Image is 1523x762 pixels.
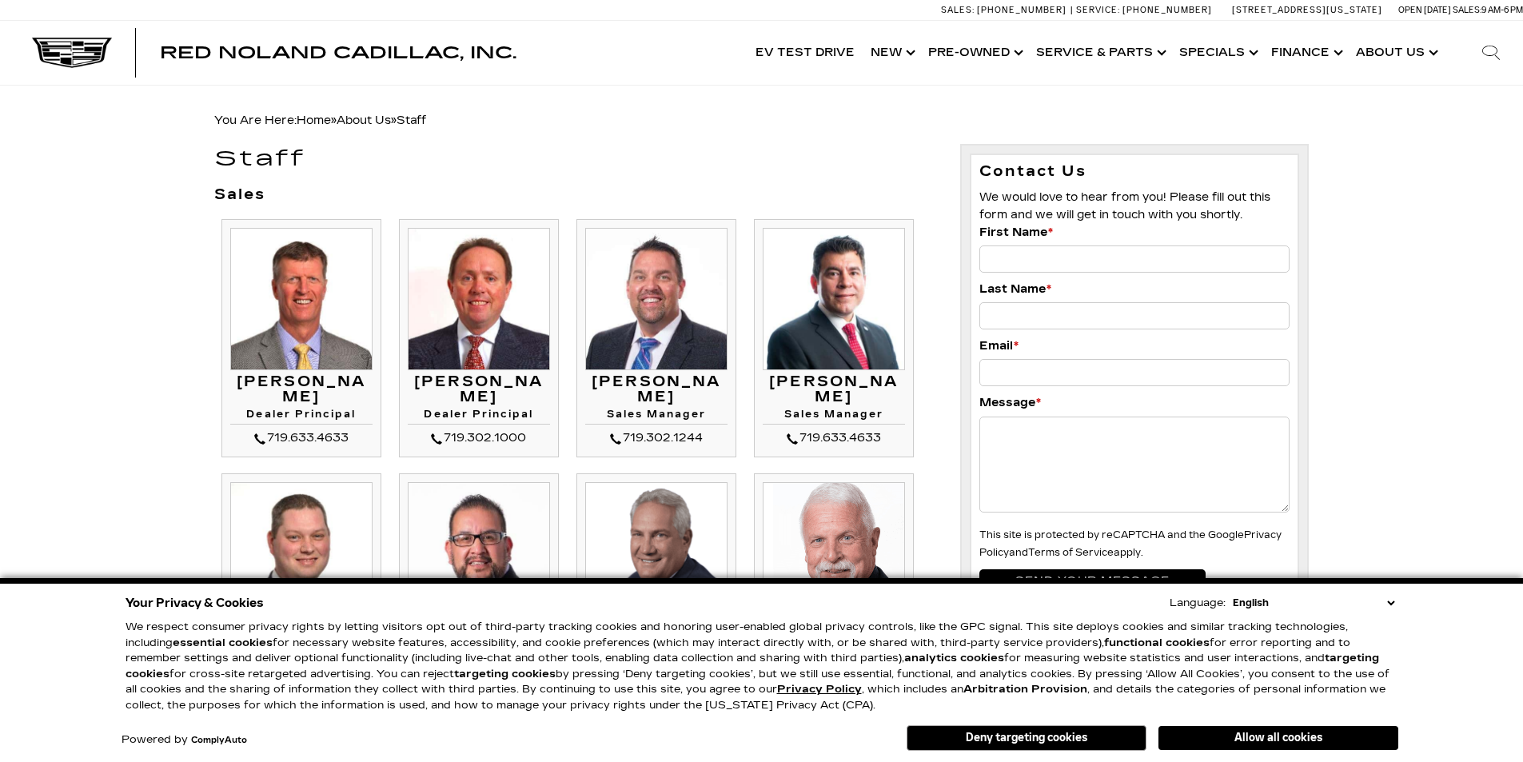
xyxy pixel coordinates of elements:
[585,374,728,406] h3: [PERSON_NAME]
[173,636,273,649] strong: essential cookies
[126,652,1379,680] strong: targeting cookies
[297,114,426,127] span: »
[408,374,550,406] h3: [PERSON_NAME]
[904,652,1004,664] strong: analytics cookies
[1229,595,1398,611] select: Language Select
[1076,5,1120,15] span: Service:
[585,482,728,624] img: Bruce Bettke
[979,569,1206,593] input: Send your message
[977,5,1066,15] span: [PHONE_NUMBER]
[214,148,936,171] h1: Staff
[979,394,1041,412] label: Message
[408,228,550,370] img: Thom Buckley
[585,228,728,370] img: Leif Clinard
[979,190,1270,221] span: We would love to hear from you! Please fill out this form and we will get in touch with you shortly.
[1263,21,1348,85] a: Finance
[907,725,1146,751] button: Deny targeting cookies
[230,482,373,624] img: Ryan Gainer
[337,114,391,127] a: About Us
[230,374,373,406] h3: [PERSON_NAME]
[230,409,373,425] h4: Dealer Principal
[941,6,1070,14] a: Sales: [PHONE_NUMBER]
[397,114,426,127] span: Staff
[1158,726,1398,750] button: Allow all cookies
[777,683,862,696] a: Privacy Policy
[585,409,728,425] h4: Sales Manager
[337,114,426,127] span: »
[763,228,905,370] img: Matt Canales
[763,429,905,448] div: 719.633.4633
[160,45,516,61] a: Red Noland Cadillac, Inc.
[979,224,1053,241] label: First Name
[191,736,247,745] a: ComplyAuto
[763,374,905,406] h3: [PERSON_NAME]
[126,620,1398,713] p: We respect consumer privacy rights by letting visitors opt out of third-party tracking cookies an...
[979,281,1051,298] label: Last Name
[408,429,550,448] div: 719.302.1000
[763,482,905,624] img: Jim Williams
[32,38,112,68] img: Cadillac Dark Logo with Cadillac White Text
[979,337,1019,355] label: Email
[408,482,550,624] img: Gil Archuleta
[1171,21,1263,85] a: Specials
[1170,598,1226,608] div: Language:
[1104,636,1210,649] strong: functional cookies
[297,114,331,127] a: Home
[585,429,728,448] div: 719.302.1244
[979,529,1282,558] a: Privacy Policy
[160,43,516,62] span: Red Noland Cadillac, Inc.
[1481,5,1523,15] span: 9 AM-6 PM
[214,114,426,127] span: You Are Here:
[763,409,905,425] h4: Sales Manager
[408,409,550,425] h4: Dealer Principal
[1028,21,1171,85] a: Service & Parts
[1398,5,1451,15] span: Open [DATE]
[1453,5,1481,15] span: Sales:
[230,228,373,370] img: Mike Jorgensen
[748,21,863,85] a: EV Test Drive
[963,683,1087,696] strong: Arbitration Provision
[214,110,1310,132] div: Breadcrumbs
[1122,5,1212,15] span: [PHONE_NUMBER]
[454,668,556,680] strong: targeting cookies
[1070,6,1216,14] a: Service: [PHONE_NUMBER]
[941,5,975,15] span: Sales:
[979,529,1282,558] small: This site is protected by reCAPTCHA and the Google and apply.
[126,592,264,614] span: Your Privacy & Cookies
[230,429,373,448] div: 719.633.4633
[1028,547,1114,558] a: Terms of Service
[1232,5,1382,15] a: [STREET_ADDRESS][US_STATE]
[214,187,936,203] h3: Sales
[979,163,1290,181] h3: Contact Us
[920,21,1028,85] a: Pre-Owned
[863,21,920,85] a: New
[122,735,247,745] div: Powered by
[1348,21,1443,85] a: About Us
